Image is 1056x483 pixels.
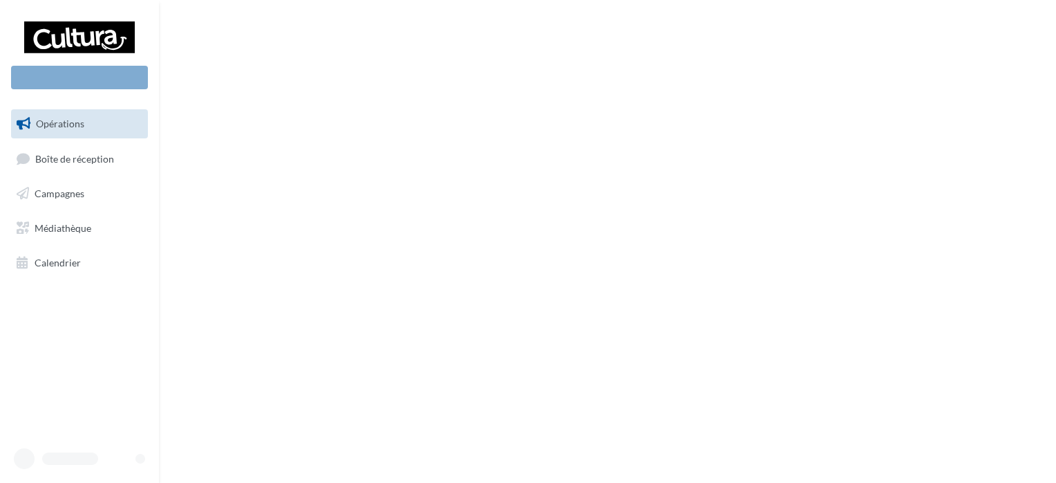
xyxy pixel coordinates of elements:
a: Médiathèque [8,214,151,243]
a: Calendrier [8,248,151,277]
span: Médiathèque [35,222,91,234]
span: Opérations [36,118,84,129]
a: Opérations [8,109,151,138]
div: Nouvelle campagne [11,66,148,89]
span: Campagnes [35,188,84,199]
a: Boîte de réception [8,144,151,174]
a: Campagnes [8,179,151,208]
span: Boîte de réception [35,152,114,164]
span: Calendrier [35,256,81,268]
